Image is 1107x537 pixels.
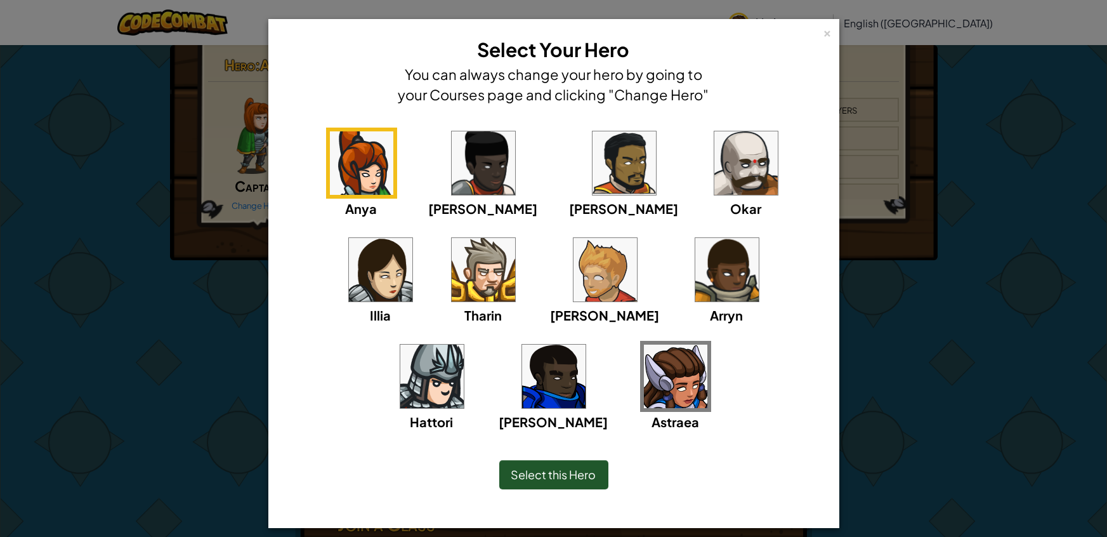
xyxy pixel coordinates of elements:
span: Select this Hero [511,467,596,482]
h4: You can always change your hero by going to your Courses page and clicking "Change Hero" [395,64,712,105]
span: Illia [370,307,391,323]
span: Anya [346,201,377,216]
span: Arryn [711,307,743,323]
span: [PERSON_NAME] [570,201,679,216]
span: [PERSON_NAME] [429,201,538,216]
img: portrait.png [452,131,515,195]
span: Okar [730,201,761,216]
img: portrait.png [330,131,393,195]
h3: Select Your Hero [395,36,712,64]
img: portrait.png [349,238,412,302]
img: portrait.png [593,131,656,195]
img: portrait.png [522,345,586,408]
img: portrait.png [714,131,778,195]
div: × [823,25,832,38]
span: Tharin [464,307,502,323]
img: portrait.png [695,238,759,302]
span: [PERSON_NAME] [551,307,660,323]
img: portrait.png [644,345,707,408]
img: portrait.png [573,238,637,302]
span: Hattori [410,414,454,430]
img: portrait.png [400,345,464,408]
img: portrait.png [452,238,515,302]
span: Astraea [652,414,699,430]
span: [PERSON_NAME] [499,414,608,430]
